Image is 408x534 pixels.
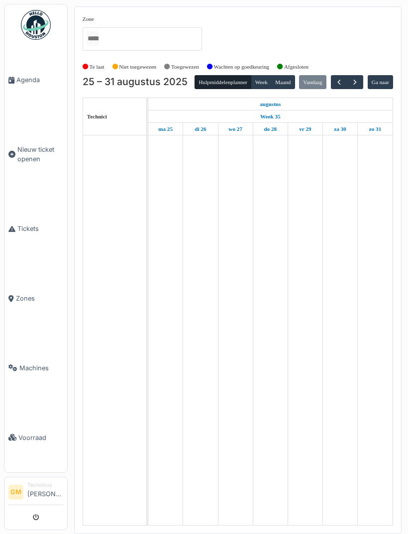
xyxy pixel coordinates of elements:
a: Agenda [4,45,67,115]
button: Vorige [331,75,347,90]
h2: 25 – 31 augustus 2025 [83,76,188,88]
li: [PERSON_NAME] [27,481,63,503]
button: Volgende [347,75,363,90]
span: Technici [87,113,107,119]
button: Vandaag [299,75,326,89]
label: Afgesloten [284,63,308,71]
span: Agenda [16,75,63,85]
label: Zone [83,15,94,23]
a: GM Technicus[PERSON_NAME] [8,481,63,505]
label: Te laat [90,63,104,71]
span: Nieuw ticket openen [17,145,63,164]
img: Badge_color-CXgf-gQk.svg [21,10,51,40]
a: 30 augustus 2025 [331,123,349,135]
span: Machines [19,363,63,373]
button: Hulpmiddelenplanner [195,75,251,89]
span: Tickets [17,224,63,233]
label: Niet toegewezen [119,63,156,71]
a: Nieuw ticket openen [4,115,67,194]
li: GM [8,485,23,500]
a: Week 35 [258,110,283,123]
a: 29 augustus 2025 [297,123,313,135]
a: 28 augustus 2025 [261,123,279,135]
a: Tickets [4,194,67,264]
a: 25 augustus 2025 [257,98,283,110]
a: 31 augustus 2025 [367,123,384,135]
button: Ga naar [368,75,394,89]
div: Technicus [27,481,63,489]
button: Maand [271,75,295,89]
a: 26 augustus 2025 [192,123,208,135]
a: 27 augustus 2025 [226,123,245,135]
a: Zones [4,264,67,333]
label: Toegewezen [171,63,199,71]
a: 25 augustus 2025 [156,123,175,135]
span: Voorraad [18,433,63,442]
a: Machines [4,333,67,403]
input: Alles [87,31,99,46]
label: Wachten op goedkeuring [214,63,270,71]
span: Zones [16,294,63,303]
a: Voorraad [4,403,67,472]
button: Week [251,75,272,89]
